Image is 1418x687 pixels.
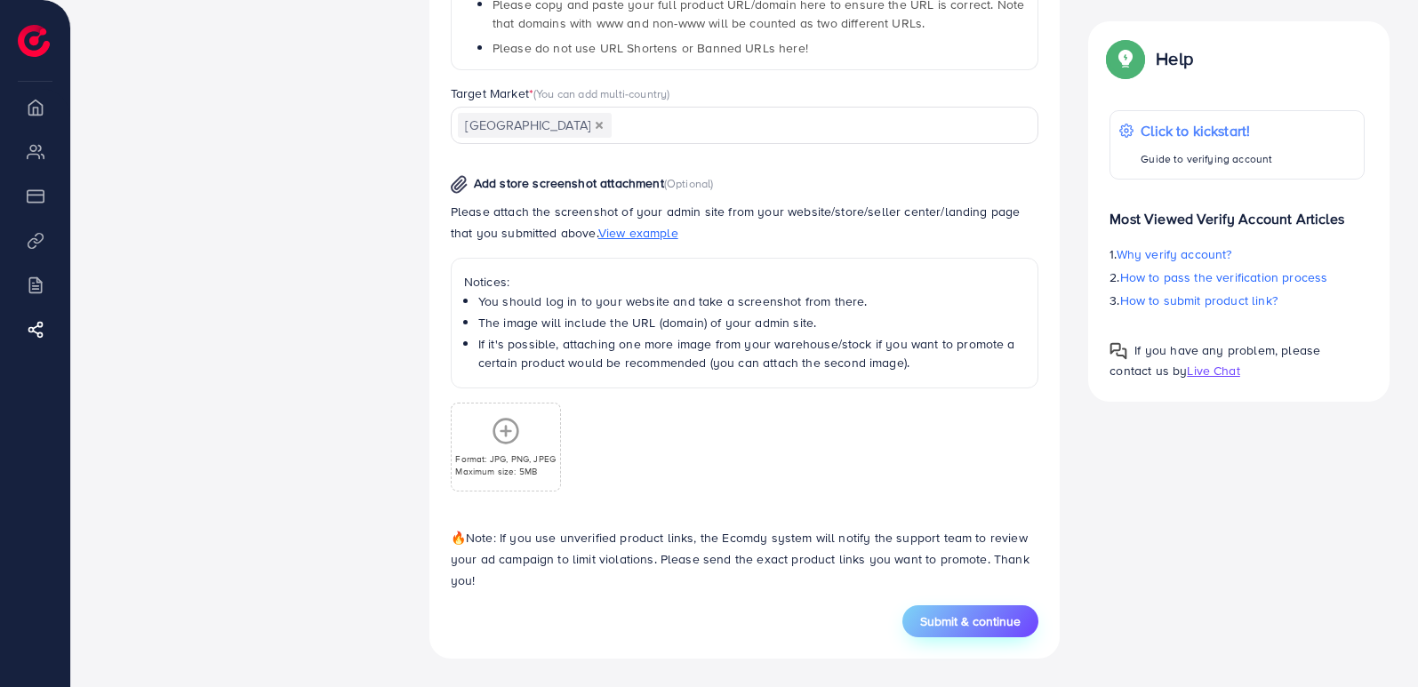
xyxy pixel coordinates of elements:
[1156,48,1193,69] p: Help
[533,85,669,101] span: (You can add multi-country)
[451,84,670,102] label: Target Market
[451,527,1039,591] p: Note: If you use unverified product links, the Ecomdy system will notify the support team to revi...
[1110,290,1365,311] p: 3.
[1110,342,1127,360] img: Popup guide
[478,335,1026,371] li: If it's possible, attaching one more image from your warehouse/stock if you want to promote a cer...
[455,452,556,465] p: Format: JPG, PNG, JPEG
[664,175,714,191] span: (Optional)
[455,465,556,477] p: Maximum size: 5MB
[1342,607,1405,674] iframe: Chat
[613,112,1016,140] input: Search for option
[451,201,1039,244] p: Please attach the screenshot of your admin site from your website/store/seller center/landing pag...
[1120,268,1328,286] span: How to pass the verification process
[474,174,664,192] span: Add store screenshot attachment
[464,271,1026,292] p: Notices:
[451,107,1039,143] div: Search for option
[1110,194,1365,229] p: Most Viewed Verify Account Articles
[595,121,604,130] button: Deselect Pakistan
[478,314,1026,332] li: The image will include the URL (domain) of your admin site.
[1110,341,1320,379] span: If you have any problem, please contact us by
[493,39,808,57] span: Please do not use URL Shortens or Banned URLs here!
[920,612,1021,630] span: Submit & continue
[451,529,466,547] span: 🔥
[1141,148,1272,170] p: Guide to verifying account
[598,224,678,242] span: View example
[1110,267,1365,288] p: 2.
[451,175,468,194] img: img
[1117,245,1232,263] span: Why verify account?
[478,292,1026,310] li: You should log in to your website and take a screenshot from there.
[1120,292,1278,309] span: How to submit product link?
[1141,120,1272,141] p: Click to kickstart!
[18,25,50,57] img: logo
[1110,244,1365,265] p: 1.
[902,605,1038,637] button: Submit & continue
[1187,362,1239,379] span: Live Chat
[1110,43,1142,75] img: Popup guide
[458,113,612,138] span: [GEOGRAPHIC_DATA]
